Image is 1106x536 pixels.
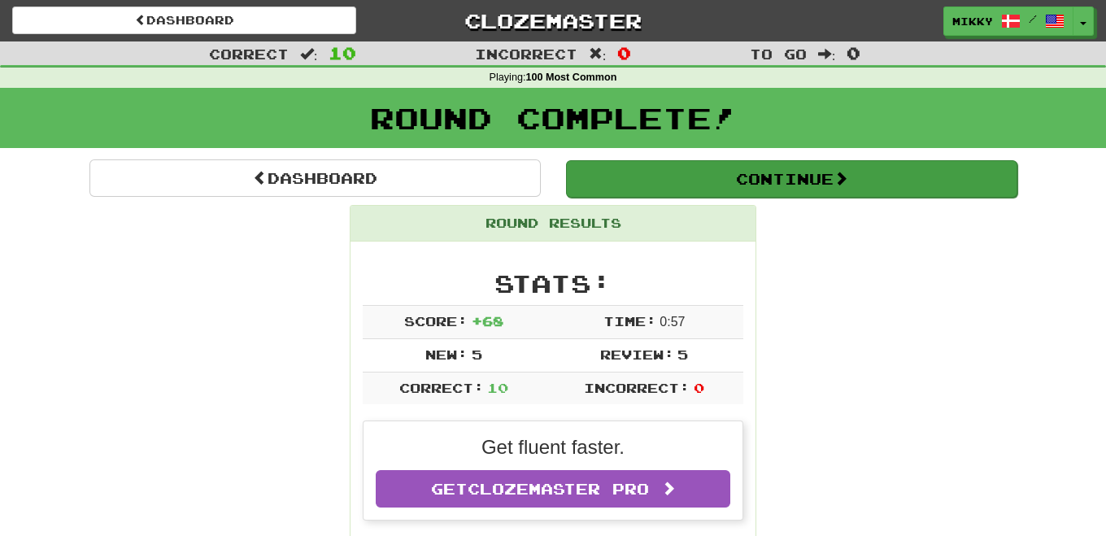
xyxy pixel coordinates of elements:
a: Clozemaster [381,7,725,35]
a: Mikky / [943,7,1073,36]
span: : [818,47,836,61]
span: / [1029,13,1037,24]
span: : [589,47,607,61]
span: Clozemaster Pro [468,480,649,498]
span: Mikky [952,14,993,28]
a: GetClozemaster Pro [376,470,730,508]
button: Continue [566,160,1017,198]
span: Correct: [399,380,484,395]
span: Incorrect [475,46,577,62]
a: Dashboard [89,159,541,197]
span: New: [425,346,468,362]
span: 10 [329,43,356,63]
span: 10 [487,380,508,395]
span: 0 [617,43,631,63]
div: Round Results [351,206,755,242]
span: 5 [472,346,482,362]
span: Score: [404,313,468,329]
h2: Stats: [363,270,743,297]
span: Correct [209,46,289,62]
span: 0 : 57 [660,315,685,329]
span: 5 [677,346,688,362]
span: Incorrect: [584,380,690,395]
span: Review: [600,346,674,362]
span: Time: [603,313,656,329]
span: + 68 [472,313,503,329]
span: 0 [694,380,704,395]
strong: 100 Most Common [525,72,616,83]
h1: Round Complete! [6,102,1100,134]
span: 0 [847,43,860,63]
span: To go [750,46,807,62]
p: Get fluent faster. [376,434,730,461]
span: : [300,47,318,61]
a: Dashboard [12,7,356,34]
